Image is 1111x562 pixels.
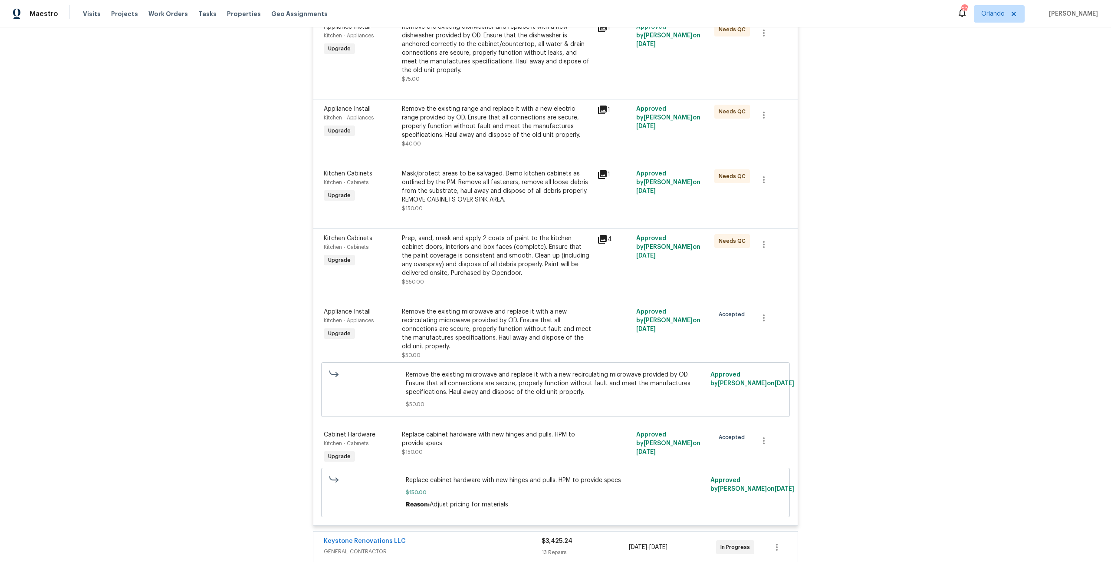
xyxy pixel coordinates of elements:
span: Cabinet Hardware [324,432,375,438]
div: Remove the existing microwave and replace it with a new recirculating microwave provided by OD. E... [402,307,592,351]
span: Approved by [PERSON_NAME] on [636,432,700,455]
span: Visits [83,10,101,18]
a: Keystone Renovations LLC [324,538,406,544]
div: 4 [597,234,631,245]
span: Maestro [30,10,58,18]
span: Needs QC [719,172,749,181]
span: [DATE] [636,326,656,332]
span: Replace cabinet hardware with new hinges and pulls. HPM to provide specs [406,476,706,485]
span: Adjust pricing for materials [430,502,508,508]
span: Projects [111,10,138,18]
span: $40.00 [402,141,421,146]
span: Needs QC [719,25,749,34]
span: Reason: [406,502,430,508]
span: $150.00 [406,488,706,497]
div: 1 [597,23,631,33]
span: $50.00 [406,400,706,409]
div: Prep, sand, mask and apply 2 coats of paint to the kitchen cabinet doors, interiors and box faces... [402,234,592,278]
span: [DATE] [636,449,656,455]
span: Kitchen - Cabinets [324,180,368,185]
span: Geo Assignments [271,10,328,18]
span: Orlando [981,10,1005,18]
span: $3,425.24 [542,538,572,544]
span: Remove the existing microwave and replace it with a new recirculating microwave provided by OD. E... [406,370,706,397]
span: Needs QC [719,107,749,116]
span: Kitchen Cabinets [324,235,372,241]
span: Accepted [719,310,748,319]
span: $650.00 [402,279,424,284]
span: Work Orders [148,10,188,18]
div: 13 Repairs [542,548,629,557]
div: Remove the existing range and replace it with a new electric range provided by OD. Ensure that al... [402,105,592,139]
span: [DATE] [629,544,647,550]
span: Approved by [PERSON_NAME] on [636,171,700,194]
span: Tasks [198,11,217,17]
span: Kitchen - Cabinets [324,441,368,446]
div: Replace cabinet hardware with new hinges and pulls. HPM to provide specs [402,430,592,448]
span: Appliance Install [324,309,371,315]
span: Upgrade [325,329,354,338]
span: Kitchen Cabinets [324,171,372,177]
span: Accepted [719,433,748,442]
span: Kitchen - Cabinets [324,245,368,250]
div: Mask/protect areas to be salvaged. Demo kitchen cabinets as outlined by the PM. Remove all fasten... [402,169,592,204]
span: $75.00 [402,76,420,82]
span: [DATE] [649,544,667,550]
span: Approved by [PERSON_NAME] on [710,372,794,387]
span: Approved by [PERSON_NAME] on [636,106,700,129]
span: Needs QC [719,237,749,245]
span: [PERSON_NAME] [1045,10,1098,18]
span: GENERAL_CONTRACTOR [324,547,542,556]
div: 50 [961,5,967,14]
span: Upgrade [325,44,354,53]
span: [DATE] [775,486,794,492]
span: Kitchen - Appliances [324,33,374,38]
span: Properties [227,10,261,18]
span: Approved by [PERSON_NAME] on [636,235,700,259]
span: Kitchen - Appliances [324,318,374,323]
div: 1 [597,105,631,115]
span: In Progress [720,543,753,552]
span: [DATE] [636,253,656,259]
span: Approved by [PERSON_NAME] on [636,309,700,332]
span: [DATE] [636,123,656,129]
span: $150.00 [402,206,423,211]
span: [DATE] [636,41,656,47]
div: Remove the existing dishwasher and replace it with a new dishwasher provided by OD. Ensure that t... [402,23,592,75]
span: Upgrade [325,256,354,264]
span: [DATE] [636,188,656,194]
span: Approved by [PERSON_NAME] on [636,24,700,47]
span: [DATE] [775,380,794,387]
span: Upgrade [325,126,354,135]
span: Upgrade [325,191,354,200]
span: Upgrade [325,452,354,461]
span: $150.00 [402,450,423,455]
span: Appliance Install [324,106,371,112]
span: Kitchen - Appliances [324,115,374,120]
div: 1 [597,169,631,180]
span: $50.00 [402,353,421,358]
span: - [629,543,667,552]
span: Approved by [PERSON_NAME] on [710,477,794,492]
